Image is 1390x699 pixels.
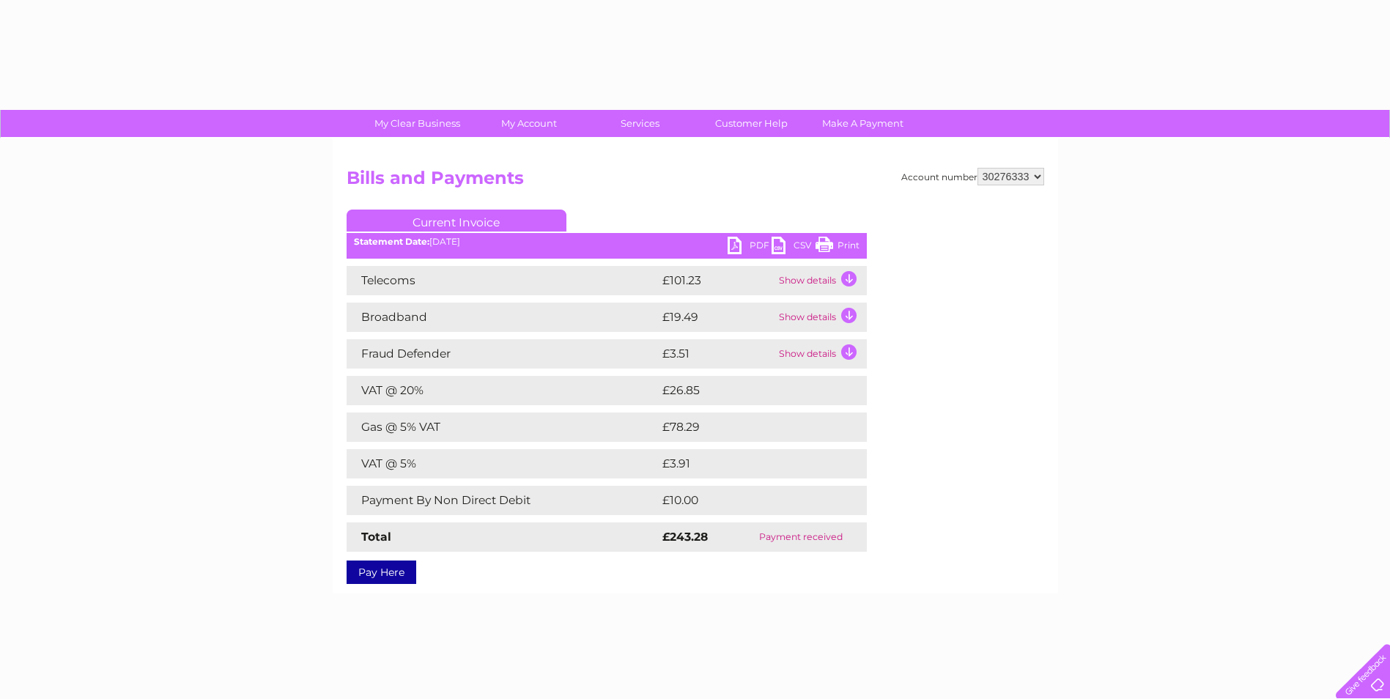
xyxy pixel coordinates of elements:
[361,530,391,544] strong: Total
[775,303,867,332] td: Show details
[659,303,775,332] td: £19.49
[347,561,416,584] a: Pay Here
[347,237,867,247] div: [DATE]
[347,376,659,405] td: VAT @ 20%
[659,449,831,478] td: £3.91
[816,237,859,258] a: Print
[775,266,867,295] td: Show details
[347,168,1044,196] h2: Bills and Payments
[901,168,1044,185] div: Account number
[580,110,700,137] a: Services
[735,522,867,552] td: Payment received
[347,303,659,332] td: Broadband
[357,110,478,137] a: My Clear Business
[659,376,838,405] td: £26.85
[659,413,838,442] td: £78.29
[347,266,659,295] td: Telecoms
[347,449,659,478] td: VAT @ 5%
[659,339,775,369] td: £3.51
[347,486,659,515] td: Payment By Non Direct Debit
[347,210,566,232] a: Current Invoice
[468,110,589,137] a: My Account
[347,413,659,442] td: Gas @ 5% VAT
[802,110,923,137] a: Make A Payment
[659,266,775,295] td: £101.23
[691,110,812,137] a: Customer Help
[659,486,837,515] td: £10.00
[775,339,867,369] td: Show details
[728,237,772,258] a: PDF
[772,237,816,258] a: CSV
[347,339,659,369] td: Fraud Defender
[354,236,429,247] b: Statement Date:
[662,530,708,544] strong: £243.28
